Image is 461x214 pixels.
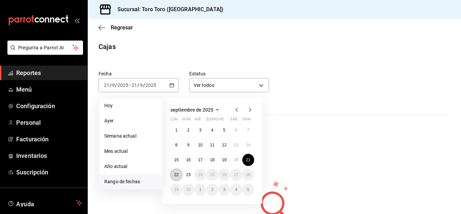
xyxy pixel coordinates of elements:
[198,158,202,162] abbr: 17 de septiembre de 2025
[218,117,224,124] abbr: viernes
[174,158,179,162] abbr: 15 de septiembre de 2025
[111,24,133,31] span: Regresar
[16,101,82,111] span: Configuración
[199,128,201,133] abbr: 3 de septiembre de 2025
[99,42,116,52] div: Cajas
[5,49,83,56] a: Pregunta a Parrot AI
[234,143,238,147] abbr: 13 de septiembre de 2025
[115,82,117,88] span: /
[223,128,225,133] abbr: 5 de septiembre de 2025
[206,184,218,196] button: 2 de octubre de 2025
[194,124,206,136] button: 3 de septiembre de 2025
[198,143,202,147] abbr: 10 de septiembre de 2025
[170,124,182,136] button: 1 de septiembre de 2025
[131,82,137,88] input: --
[218,139,230,151] button: 12 de septiembre de 2025
[210,158,214,162] abbr: 18 de septiembre de 2025
[247,128,249,133] abbr: 7 de septiembre de 2025
[170,107,213,113] span: septiembre de 2025
[242,154,254,166] button: 21 de septiembre de 2025
[170,106,221,114] button: septiembre de 2025
[175,128,178,133] abbr: 1 de septiembre de 2025
[235,128,237,133] abbr: 6 de septiembre de 2025
[186,158,190,162] abbr: 16 de septiembre de 2025
[137,82,139,88] span: /
[182,139,194,151] button: 9 de septiembre de 2025
[242,139,254,151] button: 14 de septiembre de 2025
[206,154,218,166] button: 18 de septiembre de 2025
[206,124,218,136] button: 4 de septiembre de 2025
[234,172,238,177] abbr: 27 de septiembre de 2025
[170,184,182,196] button: 29 de septiembre de 2025
[145,82,157,88] input: ----
[18,44,73,51] span: Pregunta a Parrot AI
[211,187,214,192] abbr: 2 de octubre de 2025
[7,41,83,55] button: Pregunta a Parrot AI
[74,18,80,23] button: open_drawer_menu
[242,169,254,181] button: 28 de septiembre de 2025
[187,128,190,133] abbr: 2 de septiembre de 2025
[104,82,110,88] input: --
[230,117,237,124] abbr: sábado
[189,71,269,76] label: Estatus
[170,117,178,124] abbr: lunes
[218,184,230,196] button: 3 de octubre de 2025
[140,82,143,88] input: --
[104,178,157,185] span: Rango de fechas
[117,82,129,88] input: ----
[170,154,182,166] button: 15 de septiembre de 2025
[143,82,145,88] span: /
[186,172,190,177] abbr: 23 de septiembre de 2025
[182,184,194,196] button: 30 de septiembre de 2025
[230,169,242,181] button: 27 de septiembre de 2025
[246,143,250,147] abbr: 14 de septiembre de 2025
[218,124,230,136] button: 5 de septiembre de 2025
[218,169,230,181] button: 26 de septiembre de 2025
[246,172,250,177] abbr: 28 de septiembre de 2025
[174,187,179,192] abbr: 29 de septiembre de 2025
[246,158,250,162] abbr: 21 de septiembre de 2025
[242,184,254,196] button: 5 de octubre de 2025
[211,128,214,133] abbr: 4 de septiembre de 2025
[187,143,190,147] abbr: 9 de septiembre de 2025
[104,102,157,109] span: Hoy
[112,82,115,88] input: --
[16,135,82,144] span: Facturación
[222,143,226,147] abbr: 12 de septiembre de 2025
[186,187,190,192] abbr: 30 de septiembre de 2025
[16,68,82,77] span: Reportes
[206,169,218,181] button: 25 de septiembre de 2025
[129,82,131,88] span: -
[194,154,206,166] button: 17 de septiembre de 2025
[242,124,254,136] button: 7 de septiembre de 2025
[104,148,157,155] span: Mes actual
[194,139,206,151] button: 10 de septiembre de 2025
[235,187,237,192] abbr: 4 de octubre de 2025
[182,124,194,136] button: 2 de septiembre de 2025
[16,85,82,94] span: Menú
[16,199,73,207] span: Ayuda
[99,71,179,76] label: Fecha
[182,117,190,124] abbr: martes
[223,187,225,192] abbr: 3 de octubre de 2025
[222,158,226,162] abbr: 19 de septiembre de 2025
[194,169,206,181] button: 24 de septiembre de 2025
[182,154,194,166] button: 16 de septiembre de 2025
[230,184,242,196] button: 4 de octubre de 2025
[230,154,242,166] button: 20 de septiembre de 2025
[247,187,249,192] abbr: 5 de octubre de 2025
[112,5,223,14] h3: Sucursal: Toro Toro ([GEOGRAPHIC_DATA])
[174,172,179,177] abbr: 22 de septiembre de 2025
[104,133,157,140] span: Semana actual
[104,163,157,170] span: Año actual
[218,154,230,166] button: 19 de septiembre de 2025
[222,172,226,177] abbr: 26 de septiembre de 2025
[198,172,202,177] abbr: 24 de septiembre de 2025
[242,117,251,124] abbr: domingo
[16,118,82,127] span: Personal
[189,78,269,92] div: Ver todos
[16,168,82,177] span: Suscripción
[170,139,182,151] button: 8 de septiembre de 2025
[16,151,82,160] span: Inventarios
[175,143,178,147] abbr: 8 de septiembre de 2025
